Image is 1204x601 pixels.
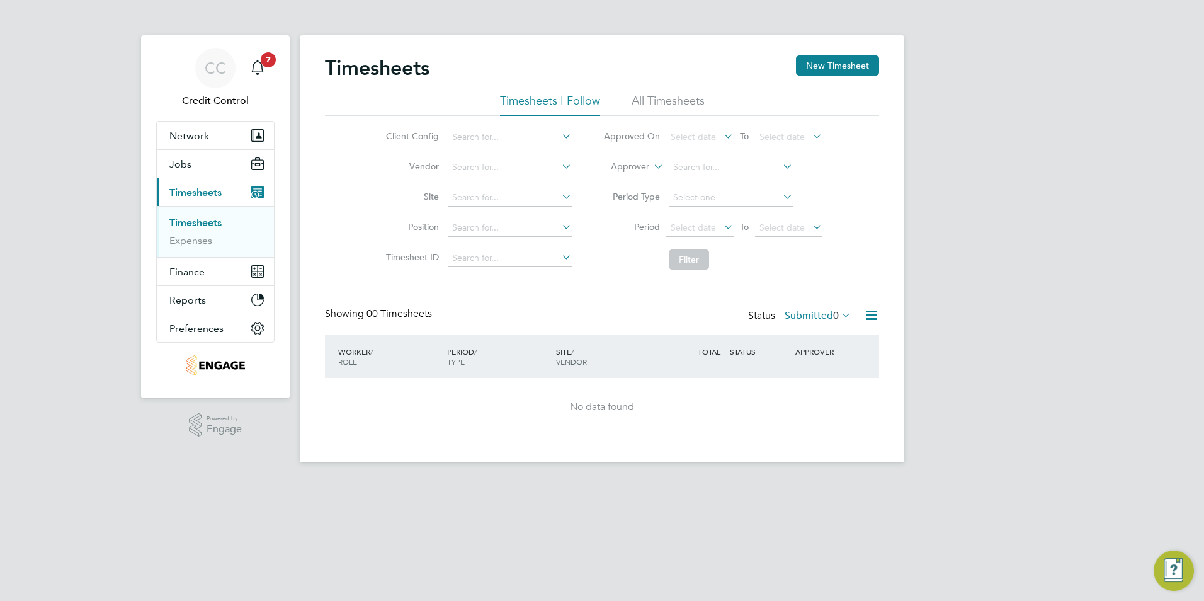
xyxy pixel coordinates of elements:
span: Select date [671,131,716,142]
label: Period [603,221,660,232]
span: VENDOR [556,357,587,367]
label: Timesheet ID [382,251,439,263]
label: Approved On [603,130,660,142]
div: PERIOD [444,340,553,373]
button: Network [157,122,274,149]
a: Timesheets [169,217,222,229]
span: Powered by [207,413,242,424]
div: Status [748,307,854,325]
button: Preferences [157,314,274,342]
a: Go to home page [156,355,275,375]
span: Finance [169,266,205,278]
img: chefsbay-logo-retina.png [186,355,244,375]
span: / [474,346,477,357]
span: Jobs [169,158,191,170]
div: Timesheets [157,206,274,257]
span: Select date [759,222,805,233]
span: 0 [833,309,839,322]
button: Jobs [157,150,274,178]
span: To [736,128,752,144]
input: Search for... [448,219,572,237]
a: CCCredit Control [156,48,275,108]
span: TYPE [447,357,465,367]
label: Client Config [382,130,439,142]
button: Engage Resource Center [1154,551,1194,591]
label: Approver [593,161,649,173]
span: Reports [169,294,206,306]
span: Credit Control [156,93,275,108]
label: Vendor [382,161,439,172]
button: Timesheets [157,178,274,206]
div: Showing [325,307,434,321]
button: New Timesheet [796,55,879,76]
label: Period Type [603,191,660,202]
h2: Timesheets [325,55,429,81]
input: Search for... [669,159,793,176]
div: STATUS [727,340,792,363]
nav: Main navigation [141,35,290,398]
span: Select date [671,222,716,233]
label: Position [382,221,439,232]
input: Search for... [448,129,572,146]
button: Reports [157,286,274,314]
div: SITE [553,340,662,373]
input: Select one [669,189,793,207]
a: Expenses [169,234,212,246]
span: ROLE [338,357,357,367]
span: / [571,346,574,357]
label: Submitted [785,309,851,322]
a: 7 [245,48,270,88]
button: Filter [669,249,709,270]
span: Engage [207,424,242,435]
input: Search for... [448,189,572,207]
span: Timesheets [169,186,222,198]
input: Search for... [448,249,572,267]
span: 00 Timesheets [366,307,432,320]
div: APPROVER [792,340,858,363]
span: / [370,346,373,357]
span: 7 [261,52,276,67]
span: CC [205,60,226,76]
span: Network [169,130,209,142]
span: Select date [759,131,805,142]
label: Site [382,191,439,202]
span: To [736,219,752,235]
a: Powered byEngage [189,413,242,437]
span: TOTAL [698,346,720,357]
div: WORKER [335,340,444,373]
li: Timesheets I Follow [500,93,600,116]
input: Search for... [448,159,572,176]
div: No data found [338,401,866,414]
span: Preferences [169,323,224,335]
button: Finance [157,258,274,285]
li: All Timesheets [632,93,705,116]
